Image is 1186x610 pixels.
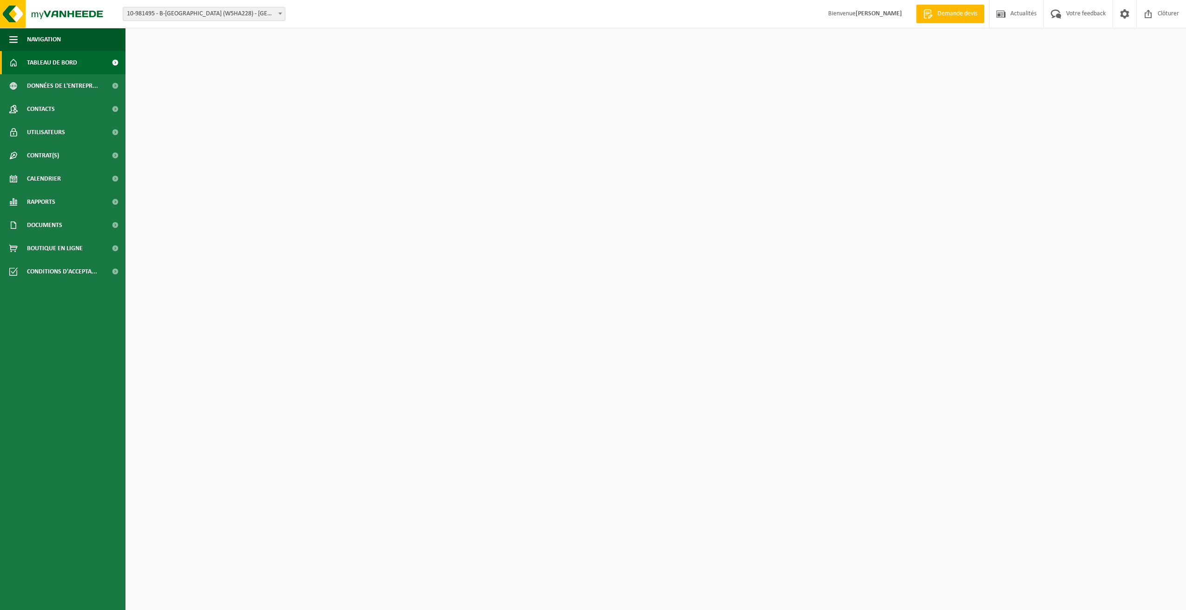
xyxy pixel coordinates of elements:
[27,28,61,51] span: Navigation
[123,7,285,21] span: 10-981495 - B-ST GARE MARCHIENNE AU PONT (W5HA228) - MARCHIENNE-AU-PONT
[27,260,97,283] span: Conditions d'accepta...
[123,7,285,20] span: 10-981495 - B-ST GARE MARCHIENNE AU PONT (W5HA228) - MARCHIENNE-AU-PONT
[27,167,61,190] span: Calendrier
[27,144,59,167] span: Contrat(s)
[27,121,65,144] span: Utilisateurs
[27,51,77,74] span: Tableau de bord
[27,190,55,214] span: Rapports
[27,237,83,260] span: Boutique en ligne
[27,97,55,121] span: Contacts
[935,9,980,19] span: Demande devis
[27,214,62,237] span: Documents
[27,74,98,97] span: Données de l'entrepr...
[916,5,984,23] a: Demande devis
[856,10,902,17] strong: [PERSON_NAME]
